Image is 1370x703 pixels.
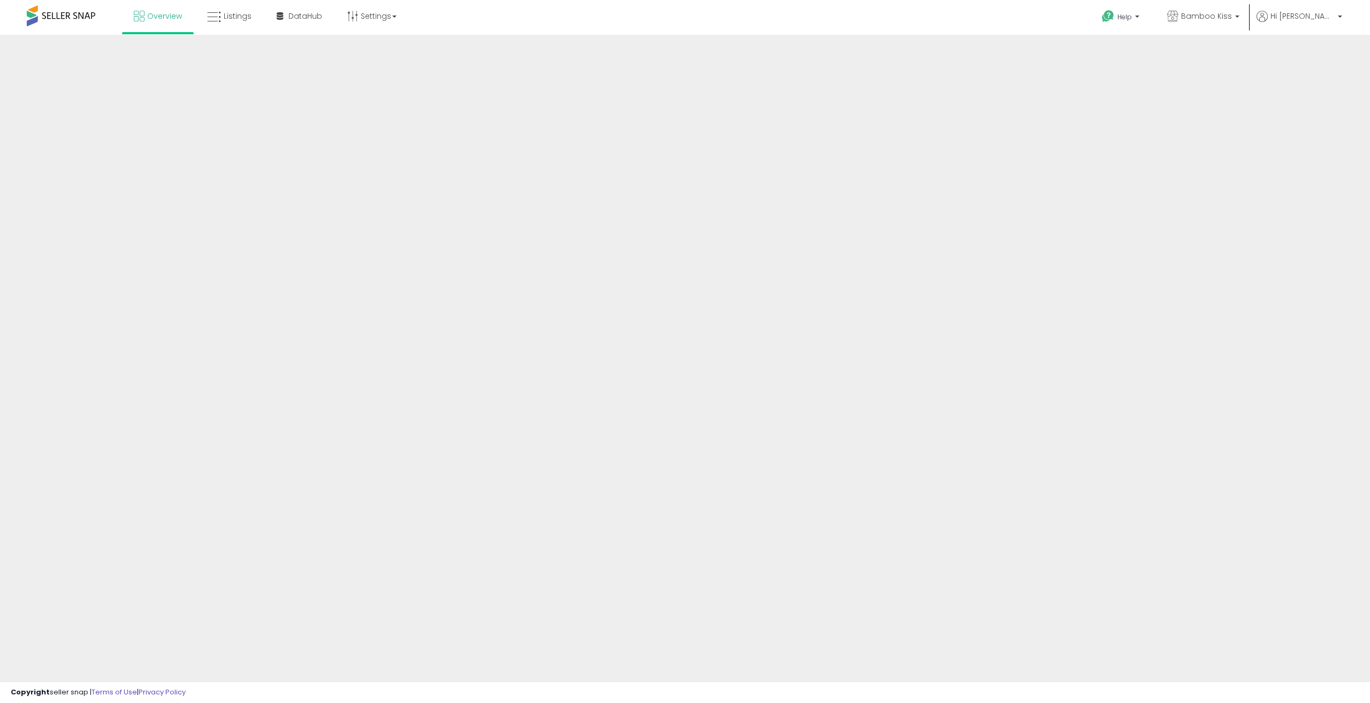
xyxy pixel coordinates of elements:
[147,11,182,21] span: Overview
[1181,11,1232,21] span: Bamboo Kiss
[1101,10,1115,23] i: Get Help
[288,11,322,21] span: DataHub
[1117,12,1132,21] span: Help
[1257,11,1342,35] a: Hi [PERSON_NAME]
[224,11,252,21] span: Listings
[1093,2,1150,35] a: Help
[1270,11,1335,21] span: Hi [PERSON_NAME]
